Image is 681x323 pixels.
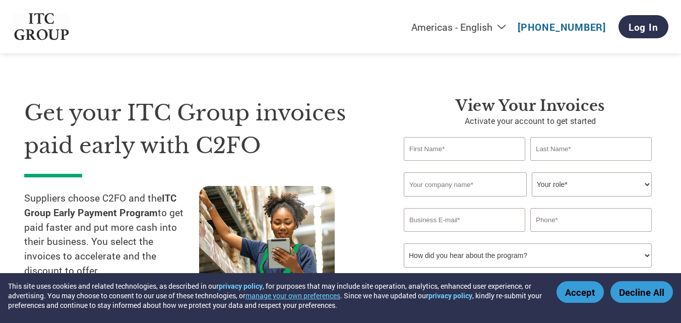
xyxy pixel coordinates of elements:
[404,198,652,204] div: Invalid company name or company name is too long
[404,115,657,127] p: Activate your account to get started
[404,162,525,168] div: Invalid first name or first name is too long
[610,281,673,303] button: Decline All
[24,97,374,162] h1: Get your ITC Group invoices paid early with C2FO
[530,162,652,168] div: Invalid last name or last name is too long
[532,172,652,197] select: Title/Role
[518,21,606,33] a: [PHONE_NUMBER]
[24,191,176,219] strong: ITC Group Early Payment Program
[219,281,263,291] a: privacy policy
[428,291,472,300] a: privacy policy
[530,137,652,161] input: Last Name*
[404,97,657,115] h3: View Your Invoices
[13,13,71,41] img: ITC Group
[404,137,525,161] input: First Name*
[24,191,199,278] p: Suppliers choose C2FO and the to get paid faster and put more cash into their business. You selec...
[245,291,340,300] button: manage your own preferences
[8,281,542,310] div: This site uses cookies and related technologies, as described in our , for purposes that may incl...
[530,233,652,239] div: Inavlid Phone Number
[618,15,668,38] a: Log In
[404,208,525,232] input: Invalid Email format
[556,281,604,303] button: Accept
[199,186,335,285] img: supply chain worker
[404,172,527,197] input: Your company name*
[404,233,525,239] div: Inavlid Email Address
[530,208,652,232] input: Phone*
